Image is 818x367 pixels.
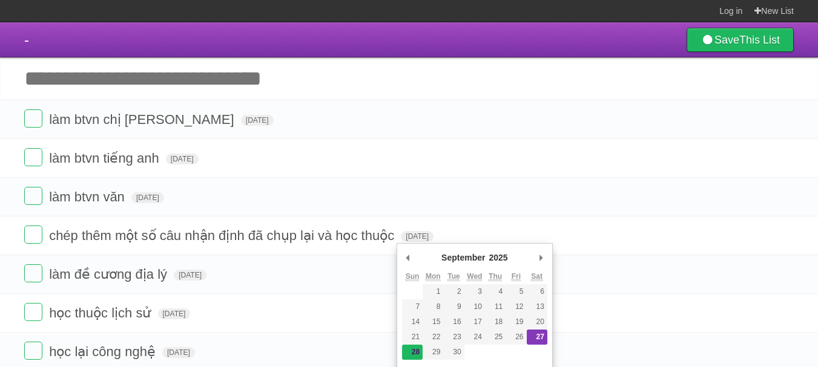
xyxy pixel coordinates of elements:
[423,284,443,299] button: 1
[158,308,191,319] span: [DATE]
[24,226,42,244] label: Done
[485,330,506,345] button: 25
[423,345,443,360] button: 29
[406,272,420,281] abbr: Sunday
[49,189,128,204] span: làm btvn văn
[402,345,423,360] button: 28
[535,248,547,267] button: Next Month
[162,347,195,358] span: [DATE]
[485,284,506,299] button: 4
[443,330,464,345] button: 23
[506,330,526,345] button: 26
[423,299,443,314] button: 8
[241,115,274,126] span: [DATE]
[487,248,509,267] div: 2025
[402,314,423,330] button: 14
[512,272,521,281] abbr: Friday
[443,314,464,330] button: 16
[401,231,434,242] span: [DATE]
[423,314,443,330] button: 15
[440,248,487,267] div: September
[24,148,42,166] label: Done
[24,187,42,205] label: Done
[131,192,164,203] span: [DATE]
[467,272,482,281] abbr: Wednesday
[464,330,485,345] button: 24
[174,270,206,281] span: [DATE]
[464,284,485,299] button: 3
[506,314,526,330] button: 19
[485,314,506,330] button: 18
[506,299,526,314] button: 12
[527,299,547,314] button: 13
[49,112,237,127] span: làm btvn chị [PERSON_NAME]
[527,330,547,345] button: 27
[24,342,42,360] label: Done
[24,31,29,48] span: -
[527,284,547,299] button: 6
[49,228,397,243] span: chép thêm một số câu nhận định đã chụp lại và học thuộc
[24,109,42,128] label: Done
[506,284,526,299] button: 5
[402,299,423,314] button: 7
[485,299,506,314] button: 11
[402,330,423,345] button: 21
[24,264,42,282] label: Done
[24,303,42,321] label: Done
[49,344,159,359] span: học lại công nghệ
[49,305,154,320] span: học thuộc lịch sử
[423,330,443,345] button: 22
[464,314,485,330] button: 17
[402,248,414,267] button: Previous Month
[447,272,460,281] abbr: Tuesday
[443,299,464,314] button: 9
[49,267,170,282] span: làm đề cương địa lý
[739,34,780,46] b: This List
[464,299,485,314] button: 10
[443,345,464,360] button: 30
[49,151,162,166] span: làm btvn tiếng anh
[687,28,794,52] a: SaveThis List
[527,314,547,330] button: 20
[426,272,441,281] abbr: Monday
[531,272,543,281] abbr: Saturday
[166,154,199,164] span: [DATE]
[489,272,502,281] abbr: Thursday
[443,284,464,299] button: 2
